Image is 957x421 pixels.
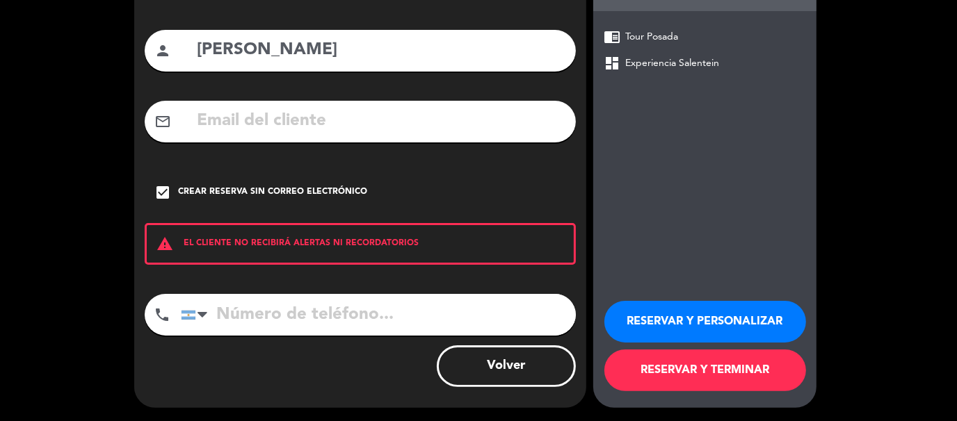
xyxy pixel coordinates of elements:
input: Email del cliente [196,107,565,135]
span: Experiencia Salentein [626,56,720,72]
div: EL CLIENTE NO RECIBIRÁ ALERTAS NI RECORDATORIOS [145,223,576,265]
button: RESERVAR Y TERMINAR [604,349,806,391]
i: phone [154,306,171,323]
button: RESERVAR Y PERSONALIZAR [604,301,806,342]
input: Nombre del cliente [196,36,565,65]
span: chrome_reader_mode [604,28,621,45]
div: Argentina: +54 [182,295,214,335]
i: person [155,42,172,59]
div: Crear reserva sin correo electrónico [179,185,368,199]
span: dashboard [604,55,621,72]
span: Tour Posada [626,29,679,45]
i: warning [147,236,184,252]
input: Número de teléfono... [181,294,576,336]
button: Volver [437,345,576,387]
i: check_box [155,184,172,201]
i: mail_outline [155,113,172,130]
